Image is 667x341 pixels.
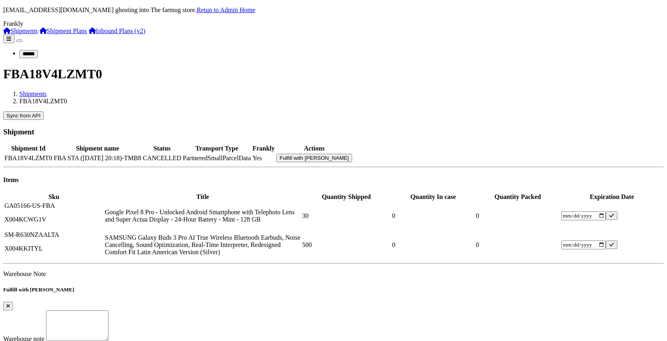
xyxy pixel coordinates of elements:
[53,144,142,153] th: Shipment name
[4,231,104,259] td: SM-R630NZAALTA
[182,153,251,163] td: PartneredSmallParcelData
[392,202,475,230] td: 0
[104,202,301,230] td: Google Pixel 8 Pro - Unlocked Android Smartphone with Telephoto Lens and Super Actua Display - 24...
[3,176,664,184] h4: Items
[3,67,664,82] h1: FBA18V4LZMT0
[276,154,352,162] button: Fulfill with [PERSON_NAME]
[89,27,146,34] a: Inbound Plans (v2)
[3,6,664,14] p: [EMAIL_ADDRESS][DOMAIN_NAME] ghosting into The farmug store.
[104,193,301,201] th: Title
[197,6,255,13] a: Retun to Admin Home
[302,231,391,259] td: 500
[252,144,275,153] th: Frankly
[142,144,181,153] th: Status
[392,231,475,259] td: 0
[40,27,87,34] a: Shipment Plans
[16,40,23,42] button: Toggle navigation
[182,144,251,153] th: Transport Type
[561,193,663,201] th: Expiration Date
[104,231,301,259] td: SAMSUNG Galaxy Buds 3 Pro AI True Wireless Bluetooth Earbuds, Noise Cancelling, Sound Optimizatio...
[3,20,664,27] div: Frankly
[53,153,142,163] td: FBA STA ([DATE] 20:18)-TMB8
[19,98,664,105] li: FBA18V4LZMT0
[19,90,47,97] a: Shipments
[3,111,44,120] button: Sync from API
[392,193,475,201] th: Quantity In case
[302,202,391,230] td: 30
[276,144,352,153] th: Actions
[475,193,560,201] th: Quantity Packed
[252,153,275,163] td: Yes
[3,302,13,310] button: Close
[3,287,664,293] h5: Fulfill with [PERSON_NAME]
[142,153,181,163] td: CANCELLED
[475,202,560,230] td: 0
[302,193,391,201] th: Quantity Shipped
[4,144,52,153] th: Shipment Id
[3,27,38,34] a: Shipments
[4,245,103,252] p: X004KKITYL
[4,193,104,201] th: Sku
[3,128,664,136] h3: Shipment
[3,270,664,278] p: Warehouse Note
[475,231,560,259] td: 0
[4,216,103,223] p: X004KCWG1V
[4,202,104,230] td: GA05166-US-FBA
[4,153,52,163] td: FBA18V4LZMT0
